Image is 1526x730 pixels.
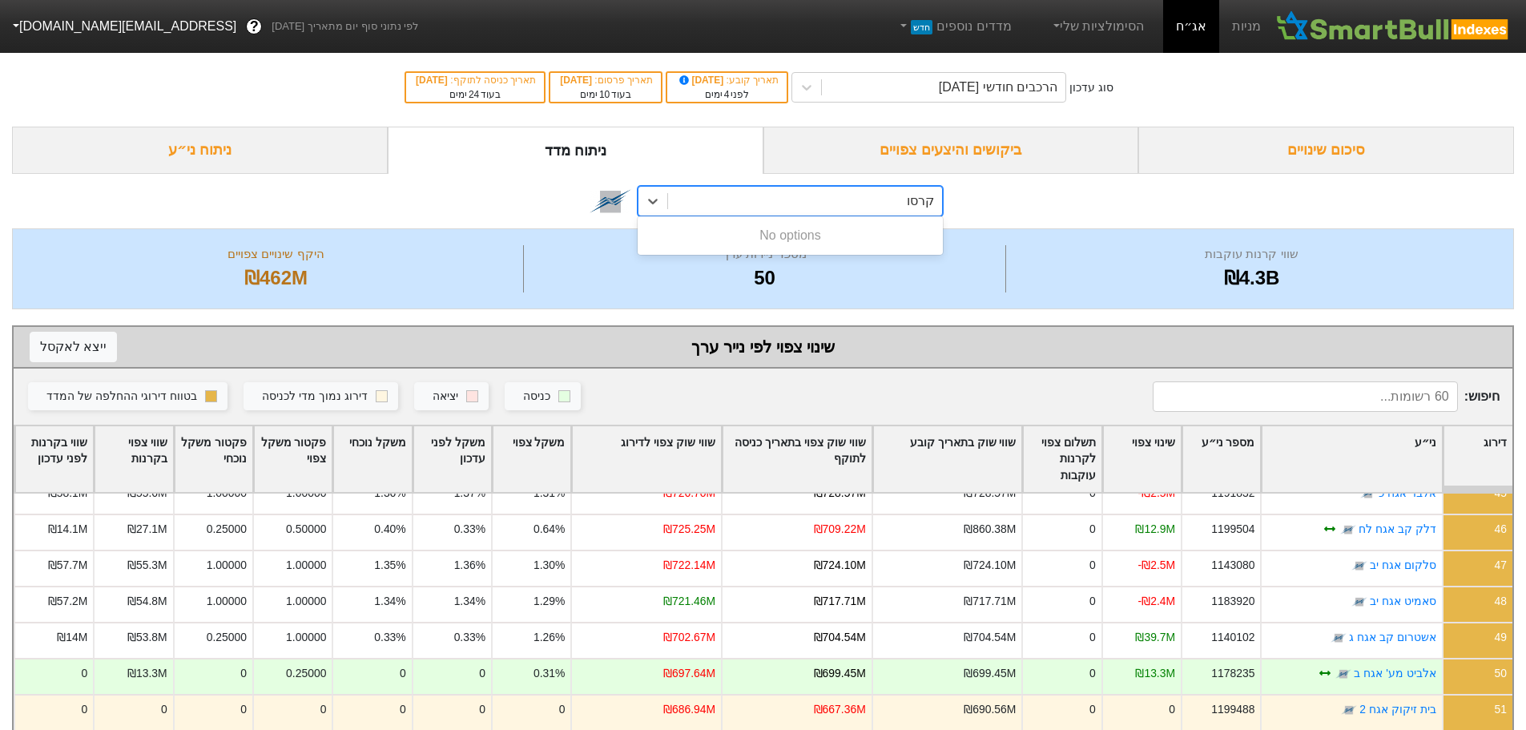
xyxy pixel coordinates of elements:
[48,485,88,502] div: ₪58.1M
[1010,264,1493,292] div: ₪4.3B
[33,264,519,292] div: ₪462M
[505,382,581,411] button: כניסה
[964,701,1016,718] div: ₪690.56M
[663,593,715,610] div: ₪721.46M
[572,426,721,493] div: Toggle SortBy
[1089,701,1096,718] div: 0
[414,87,536,102] div: בעוד ימים
[479,701,485,718] div: 0
[873,426,1022,493] div: Toggle SortBy
[454,485,485,502] div: 1.37%
[1370,595,1436,607] a: סאמיט אגח יב
[1211,701,1254,718] div: 1199488
[374,629,405,646] div: 0.33%
[48,557,88,574] div: ₪57.7M
[523,388,550,405] div: כניסה
[964,629,1016,646] div: ₪704.54M
[207,521,247,538] div: 0.25000
[1010,245,1493,264] div: שווי קרנות עוקבות
[1495,701,1507,718] div: 51
[1138,593,1176,610] div: -₪2.4M
[533,557,565,574] div: 1.30%
[1340,522,1356,538] img: tase link
[528,264,1001,292] div: 50
[558,87,653,102] div: בעוד ימים
[1138,557,1176,574] div: -₪2.5M
[663,521,715,538] div: ₪725.25M
[286,629,326,646] div: 1.00000
[1349,631,1436,643] a: אשטרום קב אגח ג
[1331,631,1347,647] img: tase link
[414,73,536,87] div: תאריך כניסה לתוקף :
[1138,485,1176,502] div: -₪2.5M
[127,629,167,646] div: ₪53.8M
[416,75,450,86] span: [DATE]
[286,665,326,682] div: 0.25000
[1211,521,1254,538] div: 1199504
[48,521,88,538] div: ₪14.1M
[333,426,411,493] div: Toggle SortBy
[374,593,405,610] div: 1.34%
[1211,629,1254,646] div: 1140102
[207,485,247,502] div: 1.00000
[1089,521,1096,538] div: 0
[964,485,1016,502] div: ₪728.57M
[724,89,730,100] span: 4
[1495,521,1507,538] div: 46
[127,593,167,610] div: ₪54.8M
[1089,629,1096,646] div: 0
[12,127,388,174] div: ניתוח ני״ע
[46,388,197,405] div: בטווח דירוגי ההחלפה של המדד
[207,593,247,610] div: 1.00000
[1351,559,1367,575] img: tase link
[763,127,1139,174] div: ביקושים והיצעים צפויים
[560,75,594,86] span: [DATE]
[1044,10,1151,42] a: הסימולציות שלי
[964,593,1016,610] div: ₪717.71M
[262,388,368,405] div: דירוג נמוך מדי לכניסה
[1379,486,1436,499] a: אלבר אגח כ
[272,18,418,34] span: לפי נתוני סוף יום מתאריך [DATE]
[1341,703,1357,719] img: tase link
[454,521,485,538] div: 0.33%
[939,78,1057,97] div: הרכבים חודשי [DATE]
[675,73,779,87] div: תאריך קובע :
[528,245,1001,264] div: מספר ניירות ערך
[320,701,327,718] div: 0
[559,701,566,718] div: 0
[814,521,866,538] div: ₪709.22M
[127,557,167,574] div: ₪55.3M
[95,426,172,493] div: Toggle SortBy
[30,335,1496,359] div: שינוי צפוי לפי נייר ערך
[1359,703,1435,716] a: בית זיקוק אגח 2
[479,665,485,682] div: 0
[1211,593,1254,610] div: 1183920
[558,73,653,87] div: תאריך פרסום :
[1135,665,1175,682] div: ₪13.3M
[1069,79,1113,96] div: סוג עדכון
[1359,522,1436,535] a: דלק קב אגח לח
[1089,593,1096,610] div: 0
[400,665,406,682] div: 0
[82,701,88,718] div: 0
[1495,665,1507,682] div: 50
[677,75,727,86] span: [DATE]
[240,701,247,718] div: 0
[469,89,479,100] span: 24
[388,127,763,174] div: ניתוח מדד
[1351,595,1367,611] img: tase link
[1262,426,1441,493] div: Toggle SortBy
[663,629,715,646] div: ₪702.67M
[911,20,932,34] span: חדש
[240,665,247,682] div: 0
[814,701,866,718] div: ₪667.36M
[814,593,866,610] div: ₪717.71M
[286,485,326,502] div: 1.00000
[1274,10,1513,42] img: SmartBull
[964,557,1016,574] div: ₪724.10M
[1211,665,1254,682] div: 1178235
[814,485,866,502] div: ₪728.57M
[964,665,1016,682] div: ₪699.45M
[533,521,565,538] div: 0.64%
[374,557,405,574] div: 1.35%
